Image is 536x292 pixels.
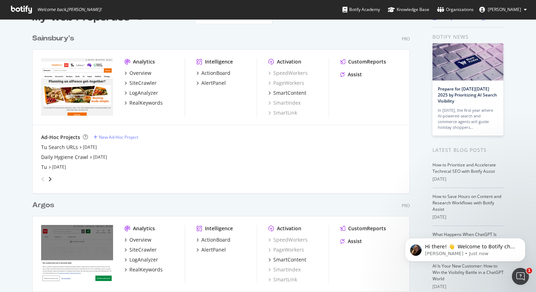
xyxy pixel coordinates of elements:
div: Ad-Hoc Projects [41,134,80,141]
div: Botify news [432,33,504,41]
a: SmartContent [268,256,306,263]
a: [DATE] [83,144,97,150]
a: Overview [124,236,151,243]
a: AI Is Your New Customer: How to Win the Visibility Battle in a ChatGPT World [432,263,504,282]
div: Botify Academy [342,6,380,13]
a: AlertPanel [196,79,226,87]
a: ActionBoard [196,236,230,243]
img: www.argos.co.uk [41,225,113,282]
div: [DATE] [432,283,504,290]
div: Latest Blog Posts [432,146,504,154]
a: Tu [41,164,47,171]
div: Pro [402,36,410,42]
a: Sainsbury's [32,33,77,44]
div: Analytics [133,58,155,65]
a: LogAnalyzer [124,256,158,263]
a: ActionBoard [196,70,230,77]
button: [PERSON_NAME] [474,4,532,15]
a: SpeedWorkers [268,70,308,77]
div: Analytics [133,225,155,232]
div: Pro [402,203,410,209]
a: RealKeywords [124,266,163,273]
a: SmartLink [268,276,297,283]
div: RealKeywords [129,99,163,106]
a: Daily Hygiene Crawl [41,154,88,161]
div: In [DATE], the first year where AI-powered search and commerce agents will guide holiday shoppers… [438,108,498,130]
div: angle-left [38,173,48,185]
span: 1 [526,268,532,274]
div: angle-right [48,176,52,183]
div: LogAnalyzer [129,89,158,97]
div: SmartContent [273,89,306,97]
a: SpeedWorkers [268,236,308,243]
div: Knowledge Base [388,6,429,13]
iframe: Intercom live chat [512,268,529,285]
a: RealKeywords [124,99,163,106]
div: Intelligence [205,58,233,65]
span: Welcome back, [PERSON_NAME] ! [37,7,101,12]
span: Joe Ford [488,6,521,12]
div: ActionBoard [201,70,230,77]
a: CustomReports [340,58,386,65]
div: Most recent crawl [145,16,180,20]
a: [DATE] [52,164,66,170]
a: SiteCrawler [124,246,157,253]
div: Activation [277,225,301,232]
a: SmartIndex [268,99,301,106]
a: SiteCrawler [124,79,157,87]
div: Activation [277,58,301,65]
div: LogAnalyzer [129,256,158,263]
a: Assist [340,238,362,245]
iframe: Intercom notifications message [394,223,536,273]
div: Overview [129,70,151,77]
div: SiteCrawler [129,246,157,253]
div: Organizations [437,6,474,13]
a: Tu Search URLs [41,144,78,151]
div: Assist [348,238,362,245]
div: Argos [32,200,54,210]
a: SmartIndex [268,266,301,273]
a: Argos [32,200,57,210]
img: *.sainsburys.co.uk/ [41,58,113,116]
a: SmartLink [268,109,297,116]
a: PageWorkers [268,246,304,253]
div: AlertPanel [201,79,226,87]
div: RealKeywords [129,266,163,273]
div: Overview [129,236,151,243]
div: AlertPanel [201,246,226,253]
div: SiteCrawler [129,79,157,87]
div: CustomReports [348,225,386,232]
div: Assist [348,71,362,78]
div: SmartContent [273,256,306,263]
a: Prepare for [DATE][DATE] 2025 by Prioritizing AI Search Visibility [438,86,497,104]
div: ActionBoard [201,236,230,243]
img: Prepare for Black Friday 2025 by Prioritizing AI Search Visibility [432,43,503,81]
div: [DATE] [432,214,504,220]
a: AlertPanel [196,246,226,253]
a: How to Prioritize and Accelerate Technical SEO with Botify Assist [432,162,496,174]
a: [DATE] [93,154,107,160]
div: Sainsbury's [32,33,74,44]
div: Intelligence [205,225,233,232]
div: New Ad-Hoc Project [99,134,138,140]
a: New Ad-Hoc Project [94,134,138,140]
div: [DATE] [432,176,504,182]
a: PageWorkers [268,79,304,87]
a: CustomReports [340,225,386,232]
a: LogAnalyzer [124,89,158,97]
a: Overview [124,70,151,77]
